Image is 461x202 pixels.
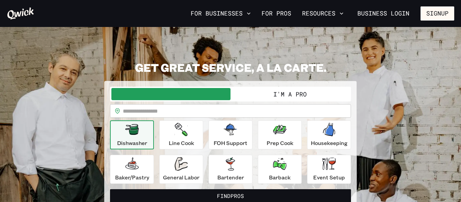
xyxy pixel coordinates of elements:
p: Dishwasher [117,139,147,147]
button: Resources [299,8,346,19]
p: Barback [269,173,291,181]
p: Bartender [217,173,244,181]
button: General Labor [159,155,203,184]
button: Prep Cook [258,120,302,149]
button: Housekeeping [307,120,351,149]
button: Dishwasher [110,120,154,149]
a: For Pros [259,8,294,19]
button: I'm a Business [111,88,231,100]
button: Signup [421,6,454,21]
button: FOH Support [209,120,252,149]
p: Prep Cook [267,139,293,147]
h2: GET GREAT SERVICE, A LA CARTE. [104,61,357,74]
button: I'm a Pro [231,88,350,100]
p: Baker/Pastry [115,173,149,181]
p: FOH Support [214,139,247,147]
p: Housekeeping [311,139,348,147]
a: Business Login [352,6,415,21]
button: Line Cook [159,120,203,149]
button: Barback [258,155,302,184]
p: General Labor [163,173,199,181]
button: Bartender [209,155,252,184]
button: For Businesses [188,8,253,19]
button: Baker/Pastry [110,155,154,184]
button: Event Setup [307,155,351,184]
p: Event Setup [313,173,345,181]
p: Line Cook [169,139,194,147]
